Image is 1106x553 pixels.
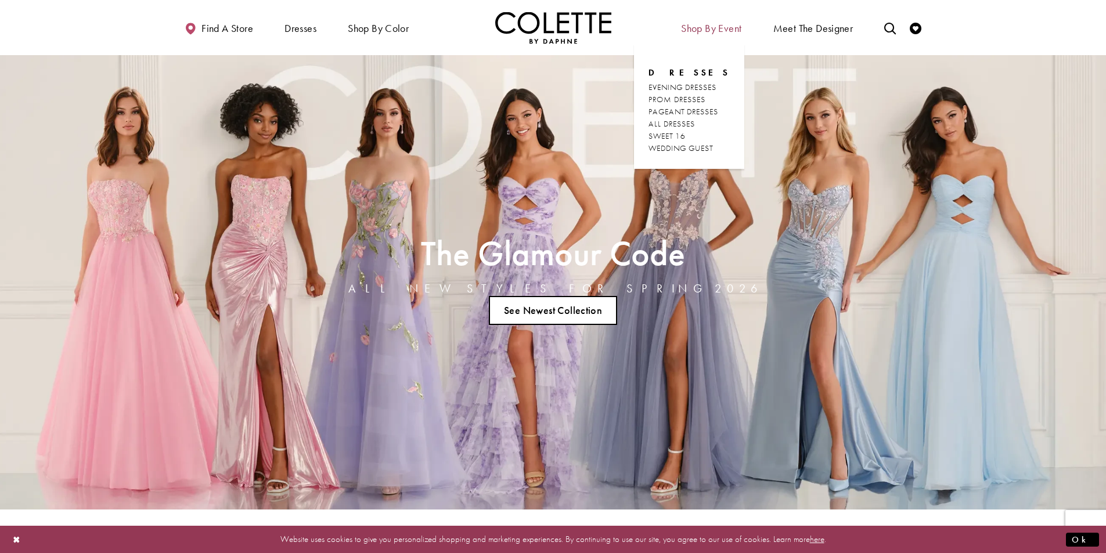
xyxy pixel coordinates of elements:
[348,282,758,295] h4: ALL NEW STYLES FOR SPRING 2026
[201,23,253,34] span: Find a store
[649,130,730,142] a: SWEET 16
[649,118,695,129] span: ALL DRESSES
[84,532,1022,547] p: Website uses cookies to give you personalized shopping and marketing experiences. By continuing t...
[649,67,730,78] span: Dresses
[284,23,316,34] span: Dresses
[810,533,824,545] a: here
[907,12,924,44] a: Check Wishlist
[649,142,730,154] a: WEDDING GUEST
[649,106,730,118] a: PAGEANT DRESSES
[770,12,856,44] a: Meet the designer
[649,93,730,106] a: PROM DRESSES
[881,12,899,44] a: Toggle search
[348,23,409,34] span: Shop by color
[773,23,853,34] span: Meet the designer
[282,12,319,44] span: Dresses
[649,94,705,104] span: PROM DRESSES
[489,296,618,325] a: See Newest Collection The Glamour Code ALL NEW STYLES FOR SPRING 2026
[495,12,611,44] img: Colette by Daphne
[649,143,713,153] span: WEDDING GUEST
[345,291,762,330] ul: Slider Links
[649,131,686,141] span: SWEET 16
[182,12,256,44] a: Find a store
[345,12,412,44] span: Shop by color
[649,82,716,92] span: EVENING DRESSES
[678,12,744,44] span: Shop By Event
[649,81,730,93] a: EVENING DRESSES
[1066,532,1099,547] button: Submit Dialog
[649,106,718,117] span: PAGEANT DRESSES
[649,118,730,130] a: ALL DRESSES
[7,529,27,550] button: Close Dialog
[681,23,741,34] span: Shop By Event
[348,237,758,269] h2: The Glamour Code
[495,12,611,44] a: Visit Home Page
